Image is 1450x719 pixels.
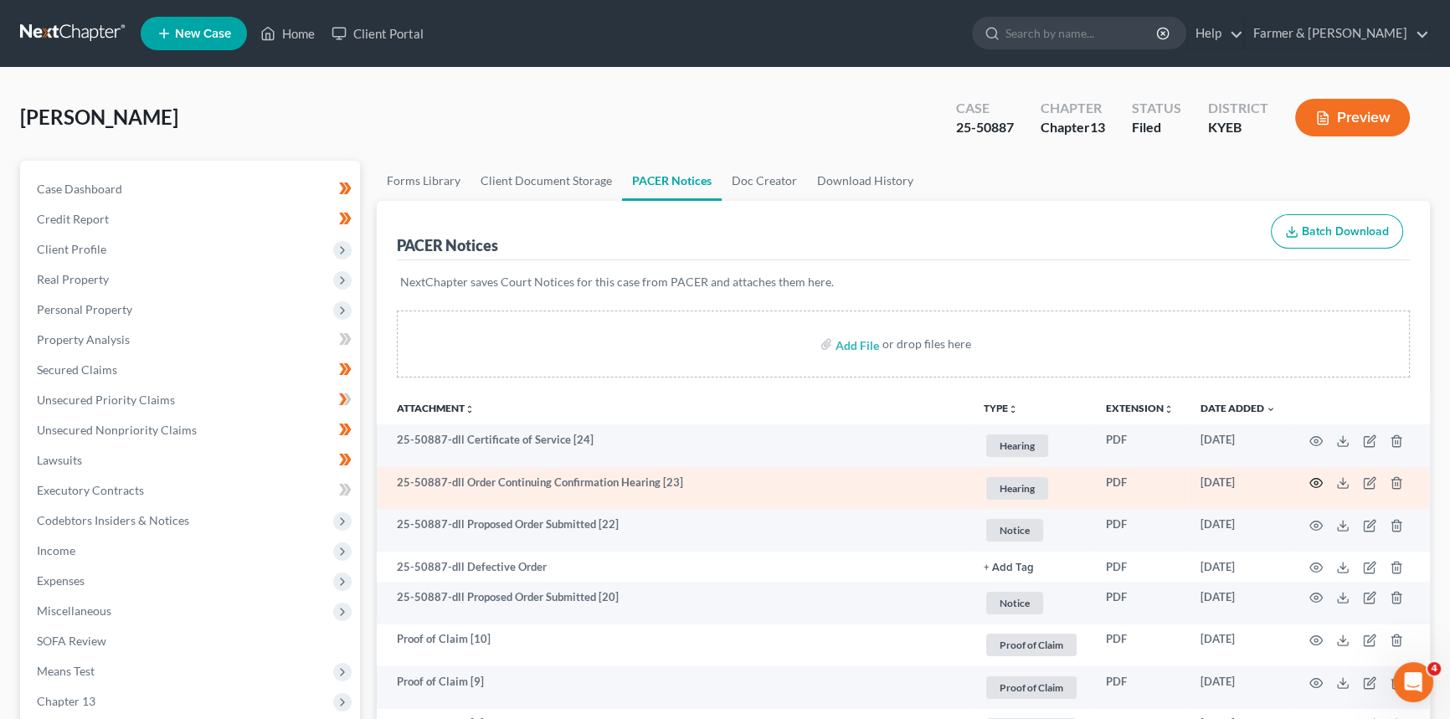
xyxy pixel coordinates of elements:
[397,235,498,255] div: PACER Notices
[23,355,360,385] a: Secured Claims
[377,424,970,467] td: 25-50887-dll Certificate of Service [24]
[1187,18,1243,49] a: Help
[1008,404,1018,414] i: unfold_more
[984,516,1079,544] a: Notice
[956,118,1014,137] div: 25-50887
[377,161,470,201] a: Forms Library
[1266,404,1276,414] i: expand_more
[1093,666,1187,709] td: PDF
[1093,467,1187,510] td: PDF
[37,332,130,347] span: Property Analysis
[1302,224,1389,239] span: Batch Download
[37,272,109,286] span: Real Property
[1187,424,1289,467] td: [DATE]
[1164,404,1174,414] i: unfold_more
[377,624,970,667] td: Proof of Claim [10]
[377,509,970,552] td: 25-50887-dll Proposed Order Submitted [22]
[37,212,109,226] span: Credit Report
[1187,467,1289,510] td: [DATE]
[986,634,1077,656] span: Proof of Claim
[956,99,1014,118] div: Case
[23,445,360,475] a: Lawsuits
[37,362,117,377] span: Secured Claims
[986,519,1043,542] span: Notice
[37,513,189,527] span: Codebtors Insiders & Notices
[984,674,1079,701] a: Proof of Claim
[175,28,231,40] span: New Case
[622,161,722,201] a: PACER Notices
[984,403,1018,414] button: TYPEunfold_more
[1187,624,1289,667] td: [DATE]
[37,543,75,557] span: Income
[1201,402,1276,414] a: Date Added expand_more
[323,18,432,49] a: Client Portal
[986,592,1043,614] span: Notice
[1005,18,1159,49] input: Search by name...
[1271,214,1403,249] button: Batch Download
[37,302,132,316] span: Personal Property
[1093,582,1187,624] td: PDF
[1187,666,1289,709] td: [DATE]
[882,336,971,352] div: or drop files here
[1132,99,1181,118] div: Status
[986,434,1048,457] span: Hearing
[252,18,323,49] a: Home
[984,559,1079,575] a: + Add Tag
[23,415,360,445] a: Unsecured Nonpriority Claims
[1393,662,1433,702] iframe: Intercom live chat
[37,423,197,437] span: Unsecured Nonpriority Claims
[986,477,1048,500] span: Hearing
[1208,118,1268,137] div: KYEB
[984,562,1034,573] button: + Add Tag
[1093,509,1187,552] td: PDF
[23,204,360,234] a: Credit Report
[23,385,360,415] a: Unsecured Priority Claims
[23,174,360,204] a: Case Dashboard
[1208,99,1268,118] div: District
[37,483,144,497] span: Executory Contracts
[807,161,923,201] a: Download History
[1427,662,1441,675] span: 4
[1093,552,1187,582] td: PDF
[1187,582,1289,624] td: [DATE]
[37,694,95,708] span: Chapter 13
[37,634,106,648] span: SOFA Review
[400,274,1406,290] p: NextChapter saves Court Notices for this case from PACER and attaches them here.
[377,666,970,709] td: Proof of Claim [9]
[37,242,106,256] span: Client Profile
[37,603,111,618] span: Miscellaneous
[397,402,475,414] a: Attachmentunfold_more
[465,404,475,414] i: unfold_more
[722,161,807,201] a: Doc Creator
[1245,18,1429,49] a: Farmer & [PERSON_NAME]
[23,325,360,355] a: Property Analysis
[984,589,1079,617] a: Notice
[470,161,622,201] a: Client Document Storage
[984,475,1079,502] a: Hearing
[37,664,95,678] span: Means Test
[377,467,970,510] td: 25-50887-dll Order Continuing Confirmation Hearing [23]
[1093,624,1187,667] td: PDF
[37,182,122,196] span: Case Dashboard
[1295,99,1410,136] button: Preview
[1041,118,1105,137] div: Chapter
[20,105,178,129] span: [PERSON_NAME]
[986,676,1077,699] span: Proof of Claim
[1132,118,1181,137] div: Filed
[984,432,1079,460] a: Hearing
[1106,402,1174,414] a: Extensionunfold_more
[1187,509,1289,552] td: [DATE]
[984,631,1079,659] a: Proof of Claim
[377,582,970,624] td: 25-50887-dll Proposed Order Submitted [20]
[1041,99,1105,118] div: Chapter
[377,552,970,582] td: 25-50887-dll Defective Order
[37,453,82,467] span: Lawsuits
[1093,424,1187,467] td: PDF
[23,475,360,506] a: Executory Contracts
[23,626,360,656] a: SOFA Review
[37,393,175,407] span: Unsecured Priority Claims
[1090,119,1105,135] span: 13
[37,573,85,588] span: Expenses
[1187,552,1289,582] td: [DATE]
